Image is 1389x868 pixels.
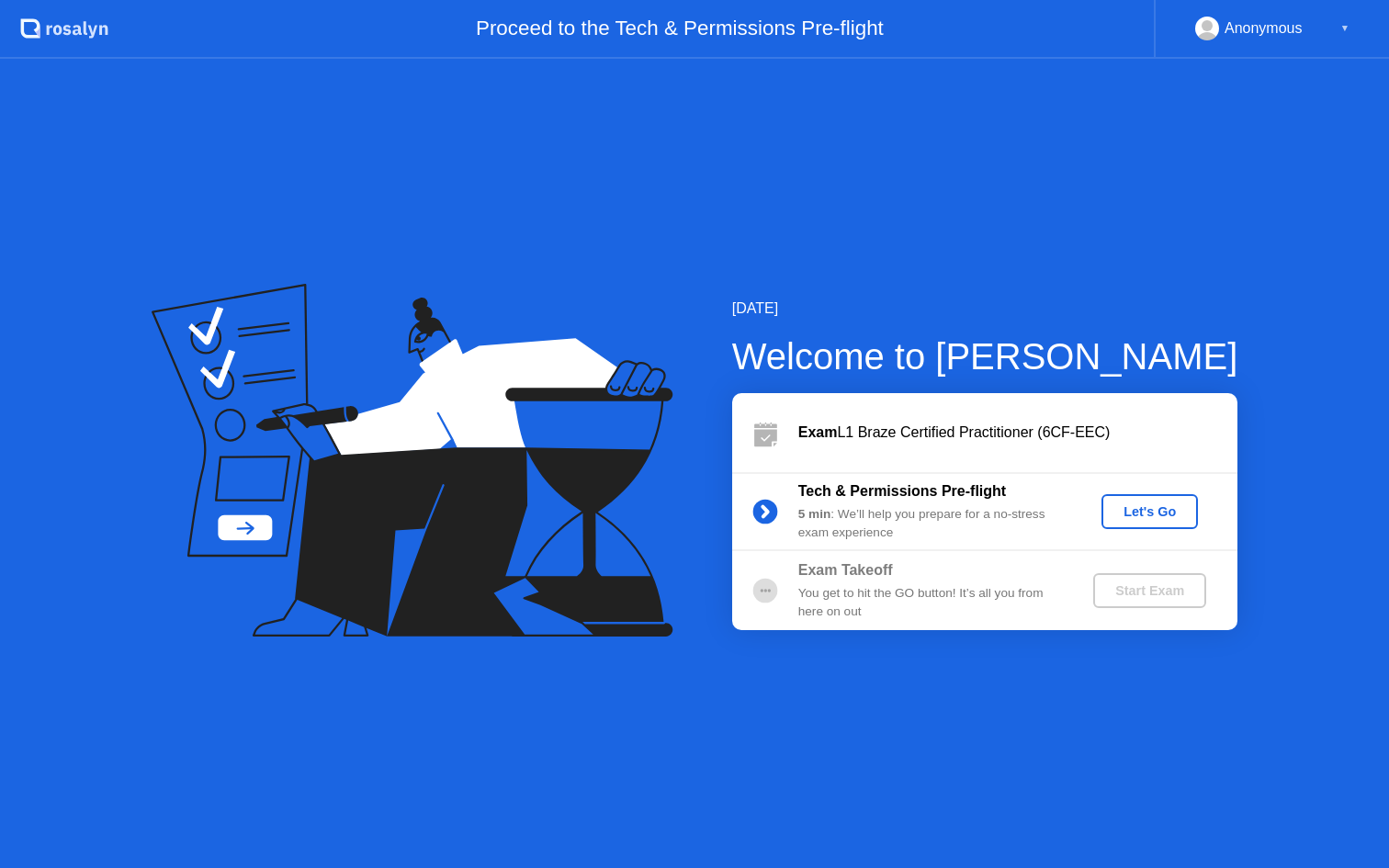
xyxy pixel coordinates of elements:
b: 5 min [798,507,831,521]
div: [DATE] [732,298,1238,320]
b: Exam [798,424,838,440]
div: : We’ll help you prepare for a no-stress exam experience [798,505,1063,543]
b: Exam Takeoff [798,562,893,578]
b: Tech & Permissions Pre-flight [798,483,1006,499]
div: ▼ [1340,17,1349,40]
div: Let's Go [1109,504,1191,519]
div: Welcome to [PERSON_NAME] [732,329,1238,384]
div: Start Exam [1101,583,1199,598]
div: You get to hit the GO button! It’s all you from here on out [798,584,1063,622]
div: Anonymous [1225,17,1303,40]
div: L1 Braze Certified Practitioner (6CF-EEC) [798,422,1237,444]
button: Let's Go [1101,494,1198,529]
button: Start Exam [1093,573,1206,608]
